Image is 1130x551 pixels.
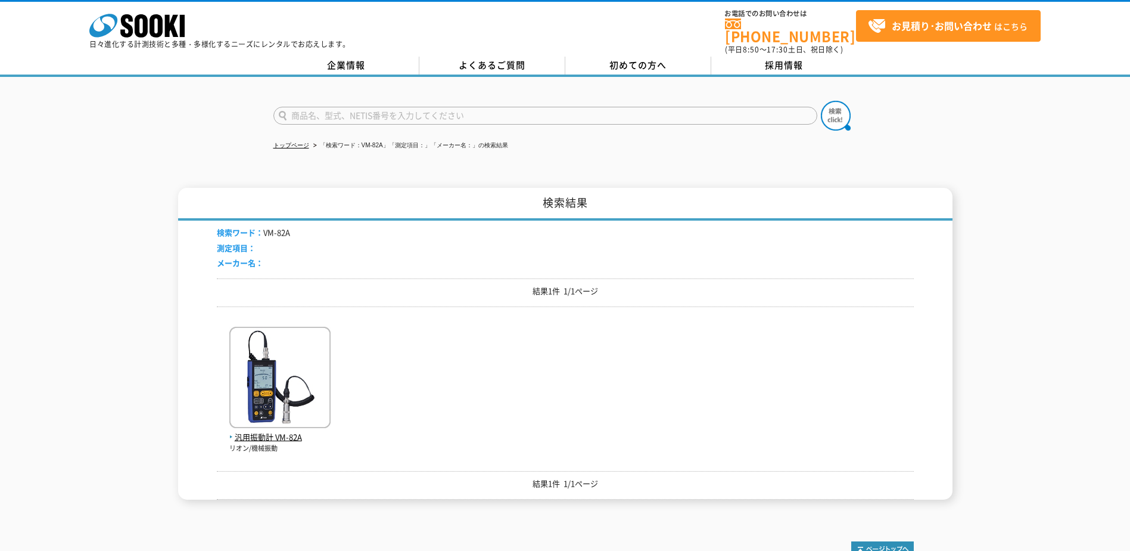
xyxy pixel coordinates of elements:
a: 汎用振動計 VM-82A [229,419,331,444]
span: はこちら [868,17,1028,35]
img: VM-82A [229,327,331,431]
a: 初めての方へ [565,57,711,75]
a: よくあるご質問 [419,57,565,75]
p: 結果1件 1/1ページ [217,478,914,490]
p: 日々進化する計測技術と多種・多様化するニーズにレンタルでお応えします。 [89,41,350,48]
span: 検索ワード： [217,227,263,238]
li: VM-82A [217,227,290,239]
span: 測定項目： [217,242,256,253]
img: btn_search.png [821,101,851,131]
a: 企業情報 [273,57,419,75]
span: お電話でのお問い合わせは [725,10,856,17]
li: 「検索ワード：VM-82A」「測定項目：」「メーカー名：」の検索結果 [311,140,508,152]
span: 汎用振動計 VM-82A [229,431,331,444]
a: 採用情報 [711,57,857,75]
a: [PHONE_NUMBER] [725,18,856,43]
p: リオン/機械振動 [229,444,331,454]
a: トップページ [273,142,309,148]
input: 商品名、型式、NETIS番号を入力してください [273,107,817,125]
strong: お見積り･お問い合わせ [892,18,992,33]
h1: 検索結果 [178,188,952,221]
span: メーカー名： [217,257,263,268]
a: お見積り･お問い合わせはこちら [856,10,1041,42]
span: 17:30 [767,44,788,55]
span: (平日 ～ 土日、祝日除く) [725,44,843,55]
span: 初めての方へ [609,58,667,72]
p: 結果1件 1/1ページ [217,285,914,298]
span: 8:50 [743,44,759,55]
